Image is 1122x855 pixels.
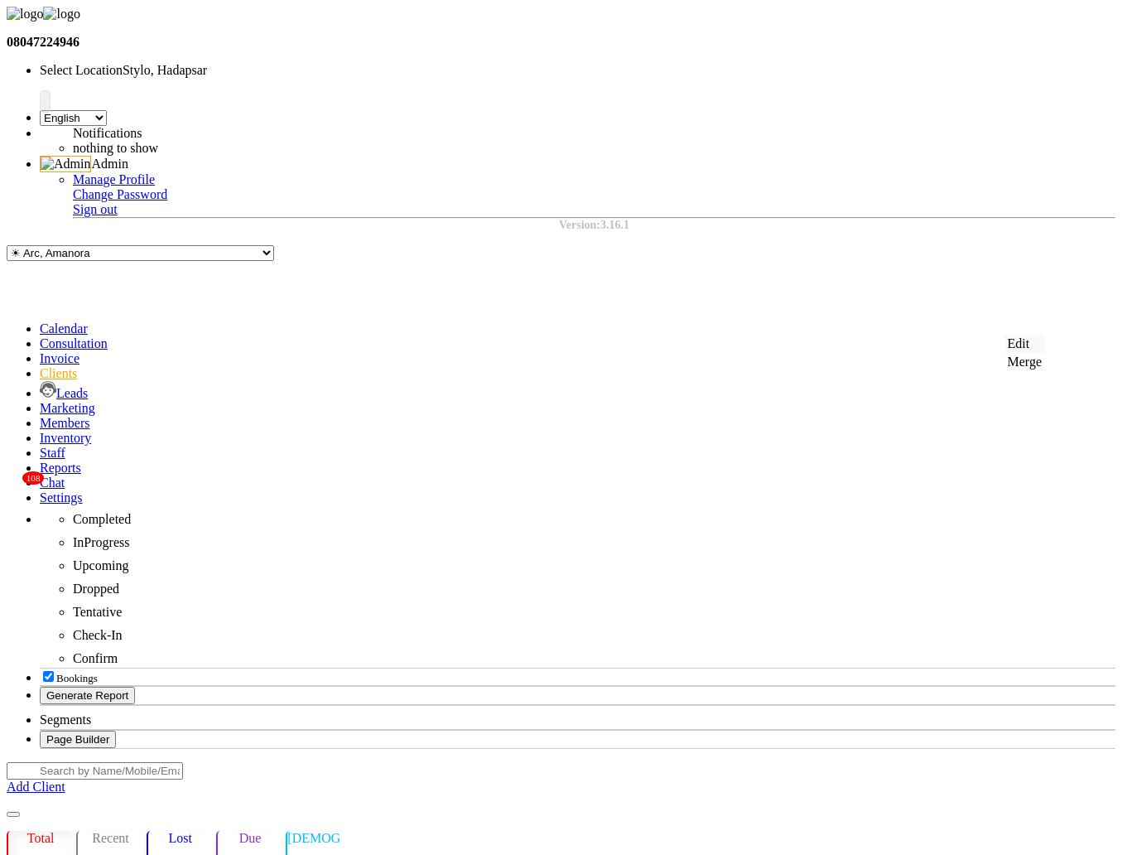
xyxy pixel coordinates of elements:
[40,416,89,430] a: Members
[56,672,98,684] span: Bookings
[73,187,167,201] a: Change Password
[1004,353,1045,371] div: Merge
[73,628,123,642] span: Check-In
[40,336,108,350] a: Consultation
[73,126,487,141] div: Notifications
[1004,335,1045,353] div: Edit
[40,461,81,475] a: Reports
[7,762,183,780] input: Search by Name/Mobile/Email/Code
[40,351,79,365] a: Invoice
[73,582,119,596] span: Dropped
[40,687,135,704] button: Generate Report
[91,157,128,171] span: Admin
[40,490,83,505] a: Settings
[40,446,65,460] a: Staff
[40,366,77,380] a: Clients
[73,535,129,549] span: InProgress
[40,431,91,445] a: Inventory
[7,7,43,22] img: logo
[73,141,487,156] li: nothing to show
[40,731,116,748] button: Page Builder
[40,321,88,336] a: Calendar
[73,172,155,186] a: Manage Profile
[73,605,122,619] span: Tentative
[73,219,1115,232] div: Version:3.16.1
[73,512,131,526] span: Completed
[40,401,95,415] a: Marketing
[218,831,282,846] p: Due
[40,476,65,490] span: Chat
[40,156,91,172] img: Admin
[148,831,213,846] p: Lost
[22,471,44,485] span: 108
[40,386,88,400] a: Leads
[7,35,79,49] b: 08047224946
[8,831,73,846] p: Total
[73,202,118,216] a: Sign out
[56,386,88,400] span: Leads
[7,780,65,794] a: Add Client
[73,651,118,665] span: Confirm
[40,712,91,727] span: Segments
[73,558,129,572] span: Upcoming
[43,7,79,22] img: logo
[78,831,142,846] p: Recent
[287,831,352,846] p: [DEMOGRAPHIC_DATA]
[40,476,65,490] a: 108Chat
